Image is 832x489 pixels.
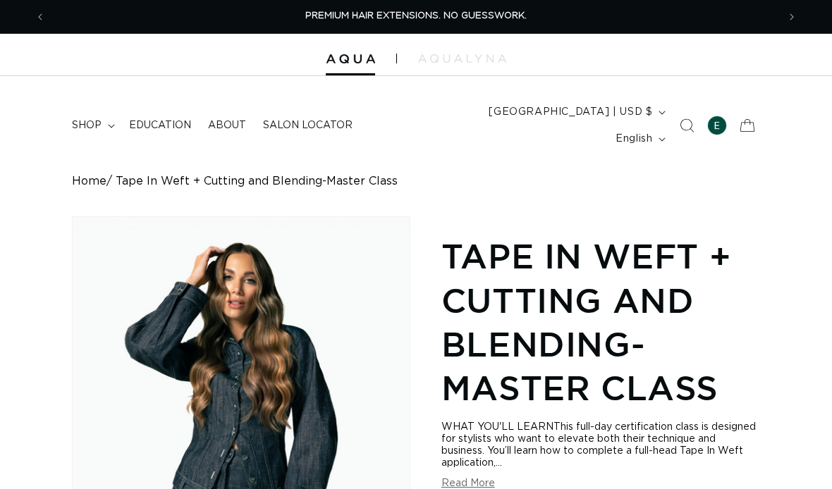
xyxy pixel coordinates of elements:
a: Salon Locator [255,111,361,140]
h1: Tape In Weft + Cutting and Blending-Master Class [441,234,760,410]
button: Next announcement [776,4,807,30]
span: English [616,132,652,147]
button: [GEOGRAPHIC_DATA] | USD $ [480,99,671,125]
summary: Search [671,110,702,141]
button: Previous announcement [25,4,56,30]
span: About [208,119,246,132]
img: Aqua Hair Extensions [326,54,375,64]
span: PREMIUM HAIR EXTENSIONS. NO GUESSWORK. [305,11,527,20]
span: Tape In Weft + Cutting and Blending-Master Class [116,175,398,188]
span: Education [129,119,191,132]
nav: breadcrumbs [72,175,760,188]
div: WHAT YOU'LL LEARNThis full-day certification class is designed for stylists who want to elevate b... [441,421,760,469]
img: aqualyna.com [418,54,506,63]
a: Education [121,111,200,140]
a: Home [72,175,106,188]
a: About [200,111,255,140]
span: shop [72,119,102,132]
span: [GEOGRAPHIC_DATA] | USD $ [489,105,652,120]
button: English [607,125,671,152]
summary: shop [63,111,121,140]
span: Salon Locator [263,119,353,132]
